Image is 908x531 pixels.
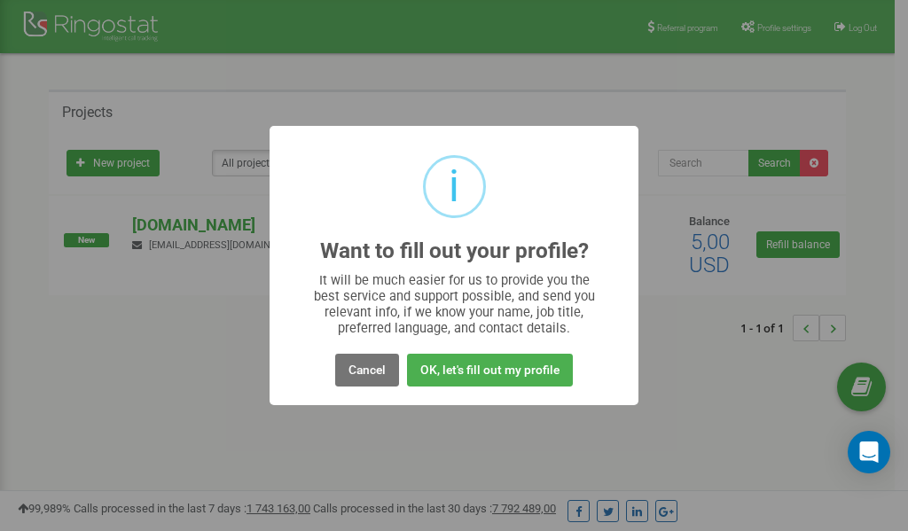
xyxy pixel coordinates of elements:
[848,431,890,473] div: Open Intercom Messenger
[449,158,459,215] div: i
[305,272,604,336] div: It will be much easier for us to provide you the best service and support possible, and send you ...
[320,239,589,263] h2: Want to fill out your profile?
[335,354,399,387] button: Cancel
[407,354,573,387] button: OK, let's fill out my profile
